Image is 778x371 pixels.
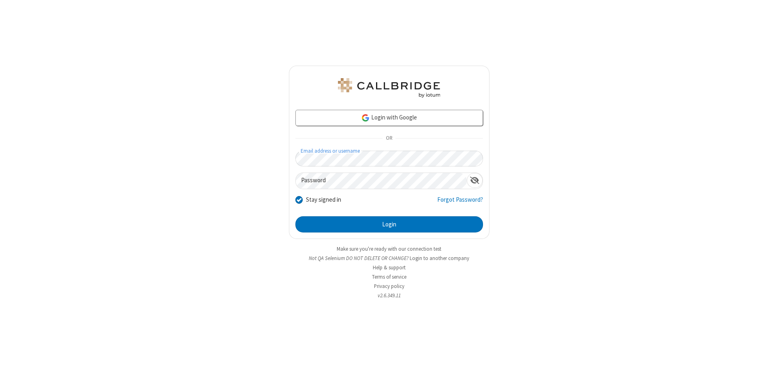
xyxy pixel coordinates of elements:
a: Login with Google [295,110,483,126]
li: Not QA Selenium DO NOT DELETE OR CHANGE? [289,254,489,262]
img: QA Selenium DO NOT DELETE OR CHANGE [336,78,442,98]
input: Email address or username [295,151,483,166]
input: Password [296,173,467,189]
button: Login [295,216,483,232]
span: OR [383,133,395,144]
a: Terms of service [372,273,406,280]
a: Make sure you're ready with our connection test [337,245,441,252]
a: Privacy policy [374,283,404,290]
li: v2.6.349.11 [289,292,489,299]
div: Show password [467,173,483,188]
button: Login to another company [410,254,469,262]
img: google-icon.png [361,113,370,122]
a: Forgot Password? [437,195,483,211]
a: Help & support [373,264,406,271]
label: Stay signed in [306,195,341,205]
